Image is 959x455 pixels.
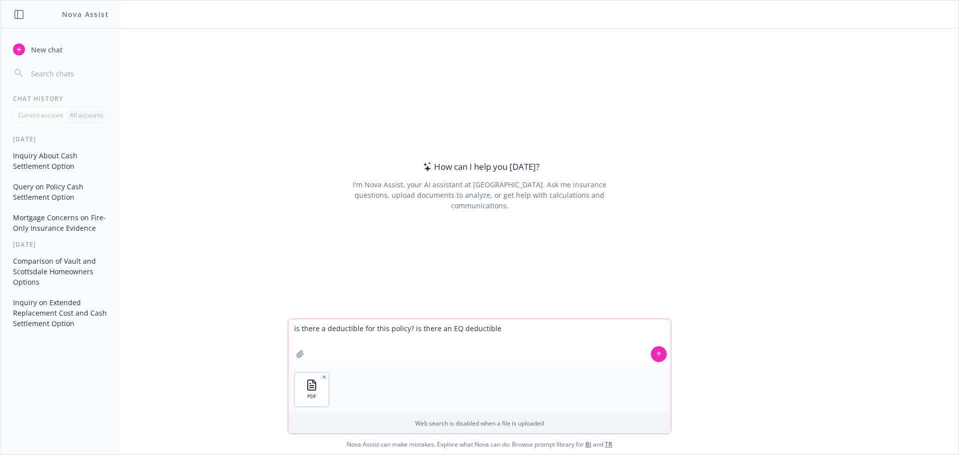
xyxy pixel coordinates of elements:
button: Query on Policy Cash Settlement Option [9,178,112,205]
span: PDF [307,393,316,400]
button: Mortgage Concerns on Fire-Only Insurance Evidence [9,209,112,236]
div: [DATE] [1,135,120,143]
div: How can I help you [DATE]? [420,160,539,173]
a: TR [605,440,612,449]
button: Comparison of Vault and Scottsdale Homeowners Options [9,253,112,290]
span: Nova Assist can make mistakes. Explore what Nova can do: Browse prompt library for and [4,434,955,455]
p: Web search is disabled when a file is uploaded [294,419,665,428]
button: PDF [295,373,329,407]
div: I'm Nova Assist, your AI assistant at [GEOGRAPHIC_DATA]. Ask me insurance questions, upload docum... [339,179,620,211]
button: Inquiry on Extended Replacement Cost and Cash Settlement Option [9,294,112,332]
p: All accounts [70,111,103,119]
p: Current account [18,111,63,119]
span: New chat [29,44,63,55]
input: Search chats [29,66,108,80]
div: Chat History [1,94,120,103]
a: BI [585,440,591,449]
textarea: is there a deductible for this policy? is there an EQ deductible [288,319,671,366]
h1: Nova Assist [62,9,109,19]
button: New chat [9,40,112,58]
button: Inquiry About Cash Settlement Option [9,147,112,174]
div: [DATE] [1,240,120,249]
